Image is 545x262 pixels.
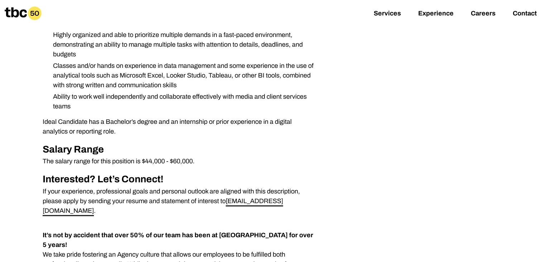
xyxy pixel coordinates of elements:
[374,10,401,18] a: Services
[418,10,454,18] a: Experience
[47,61,318,90] li: Classes and/or hands on experience in data management and some experience in the use of analytica...
[43,231,313,248] strong: It’s not by accident that over 50% of our team has been at [GEOGRAPHIC_DATA] for over 5 years!
[47,30,318,59] li: Highly organized and able to prioritize multiple demands in a fast-paced environment, demonstrati...
[43,156,318,166] p: The salary range for this position is $44,000 - $60,000.
[47,92,318,111] li: Ability to work well independently and collaborate effectively with media and client services teams
[43,172,318,187] h2: Interested? Let’s Connect!
[513,10,537,18] a: Contact
[43,117,318,136] p: Ideal Candidate has a Bachelor’s degree and an internship or prior experience in a digital analyt...
[43,142,318,157] h2: Salary Range
[43,187,318,216] p: If your experience, professional goals and personal outlook are aligned with this description, pl...
[471,10,496,18] a: Careers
